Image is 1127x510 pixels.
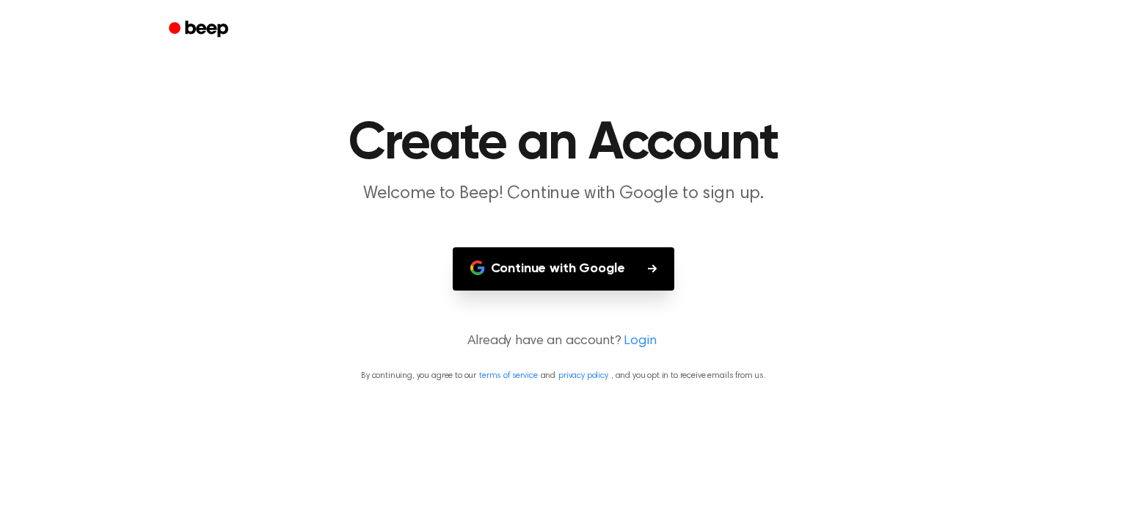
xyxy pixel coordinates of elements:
button: Continue with Google [453,247,675,291]
h1: Create an Account [188,117,939,170]
p: By continuing, you agree to our and , and you opt in to receive emails from us. [18,369,1109,382]
a: terms of service [479,371,537,380]
a: Login [624,332,656,351]
p: Welcome to Beep! Continue with Google to sign up. [282,182,845,206]
p: Already have an account? [18,332,1109,351]
a: privacy policy [558,371,608,380]
a: Beep [158,15,241,44]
